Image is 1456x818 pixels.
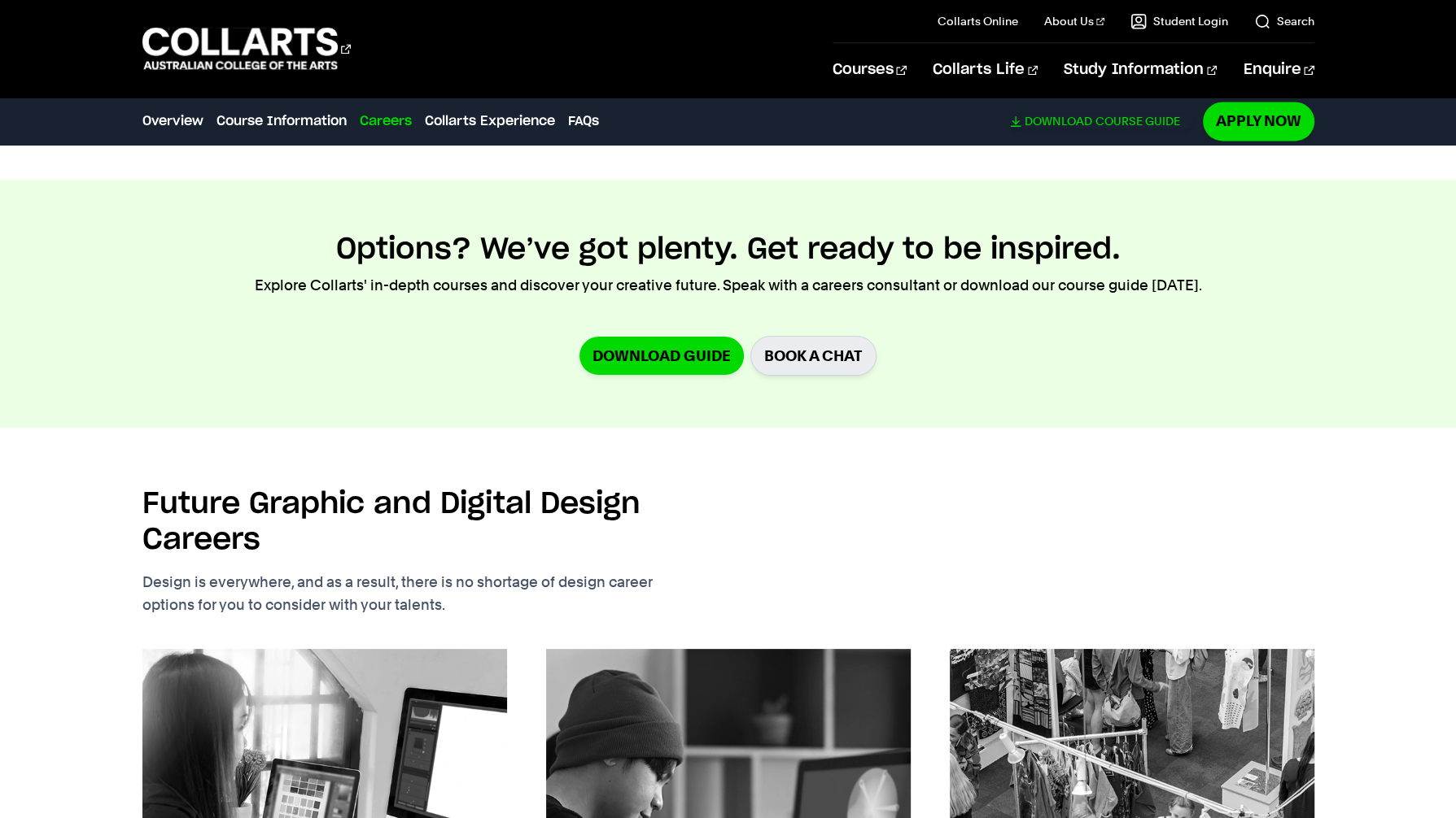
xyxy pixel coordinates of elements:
[1254,13,1314,29] a: Search
[579,337,744,375] a: Download Guide
[1044,13,1104,29] a: About Us
[425,111,555,131] a: Collarts Experience
[255,274,1202,297] p: Explore Collarts' in-depth courses and discover your creative future. Speak with a careers consul...
[750,336,877,376] a: BOOK A CHAT
[1203,102,1314,140] a: Apply Now
[216,111,347,131] a: Course Information
[568,111,599,131] a: FAQs
[1010,114,1193,128] a: DownloadCourse Guide
[938,13,1018,29] a: Collarts Online
[360,111,412,131] a: Careers
[1064,43,1217,97] a: Study Information
[336,232,1121,268] h2: Options? We’ve got plenty. Get ready to be inspired.
[142,571,737,616] p: Design is everywhere, and as a result, there is no shortage of design career options for you to c...
[1025,114,1092,128] span: Download
[1243,43,1314,97] a: Enquire
[142,486,737,558] h2: Future Graphic and Digital Design Careers
[833,43,907,97] a: Courses
[142,25,351,72] div: Go to homepage
[933,43,1038,97] a: Collarts Life
[142,111,203,131] a: Overview
[1130,13,1228,29] a: Student Login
